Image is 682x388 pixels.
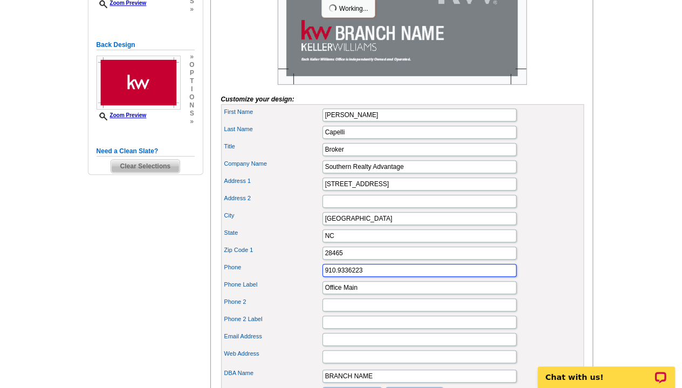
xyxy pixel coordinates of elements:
a: Zoom Preview [97,112,147,118]
label: Company Name [224,159,321,168]
label: Web Address [224,349,321,358]
label: Title [224,142,321,151]
label: City [224,211,321,220]
label: Phone 2 [224,297,321,307]
span: Clear Selections [111,160,180,173]
span: o [189,93,194,101]
img: Z18899204_00001_2.jpg [97,56,181,110]
label: State [224,228,321,237]
iframe: LiveChat chat widget [531,354,682,388]
label: Phone Label [224,280,321,289]
span: t [189,77,194,85]
span: » [189,53,194,61]
label: Phone [224,263,321,272]
label: Phone 2 Label [224,315,321,324]
span: s [189,110,194,118]
img: loading... [328,4,337,12]
span: n [189,101,194,110]
h5: Back Design [97,40,195,50]
label: Zip Code 1 [224,246,321,255]
i: Customize your design: [221,96,294,103]
label: DBA Name [224,369,321,378]
span: p [189,69,194,77]
label: Last Name [224,125,321,134]
label: Address 2 [224,194,321,203]
h5: Need a Clean Slate? [97,146,195,156]
label: Email Address [224,332,321,341]
label: Address 1 [224,176,321,186]
span: o [189,61,194,69]
span: » [189,5,194,13]
span: i [189,85,194,93]
label: First Name [224,107,321,117]
span: » [189,118,194,126]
